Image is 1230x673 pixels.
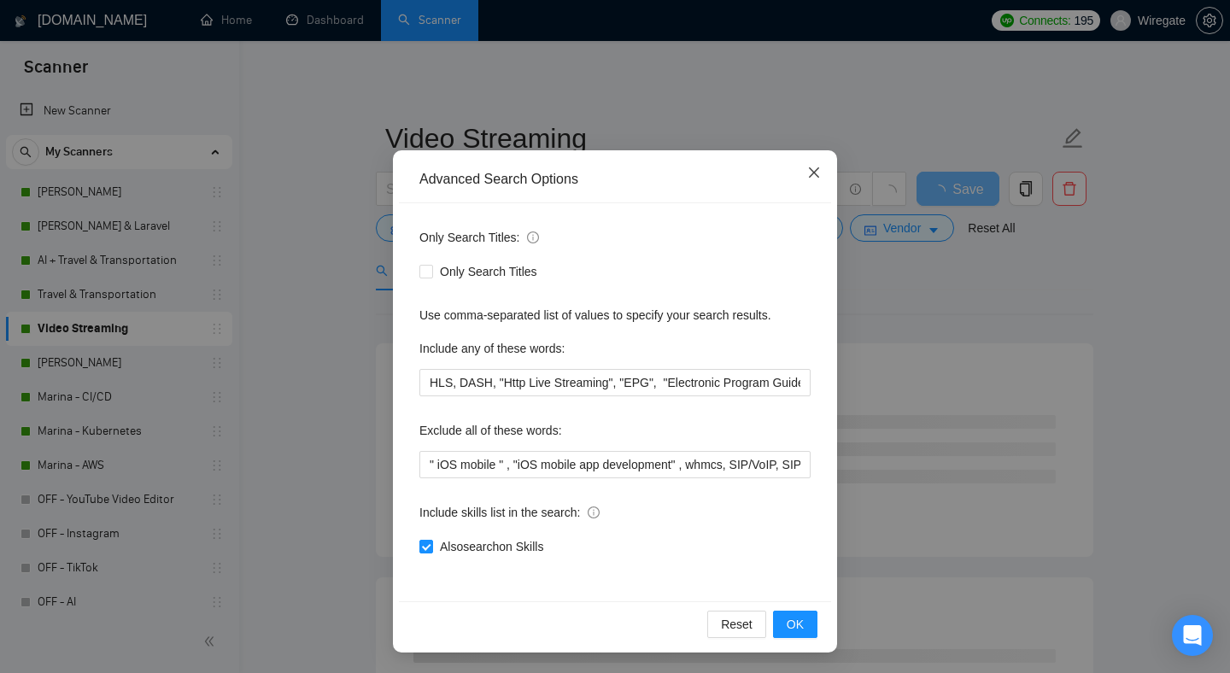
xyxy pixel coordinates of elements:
[433,537,550,556] span: Also search on Skills
[419,503,600,522] span: Include skills list in the search:
[791,150,837,196] button: Close
[773,611,817,638] button: OK
[721,615,753,634] span: Reset
[787,615,804,634] span: OK
[588,506,600,518] span: info-circle
[419,306,811,325] div: Use comma-separated list of values to specify your search results.
[1172,615,1213,656] div: Open Intercom Messenger
[433,262,544,281] span: Only Search Titles
[807,166,821,179] span: close
[707,611,766,638] button: Reset
[419,417,562,444] label: Exclude all of these words:
[419,335,565,362] label: Include any of these words:
[419,228,539,247] span: Only Search Titles:
[527,231,539,243] span: info-circle
[419,170,811,189] div: Advanced Search Options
